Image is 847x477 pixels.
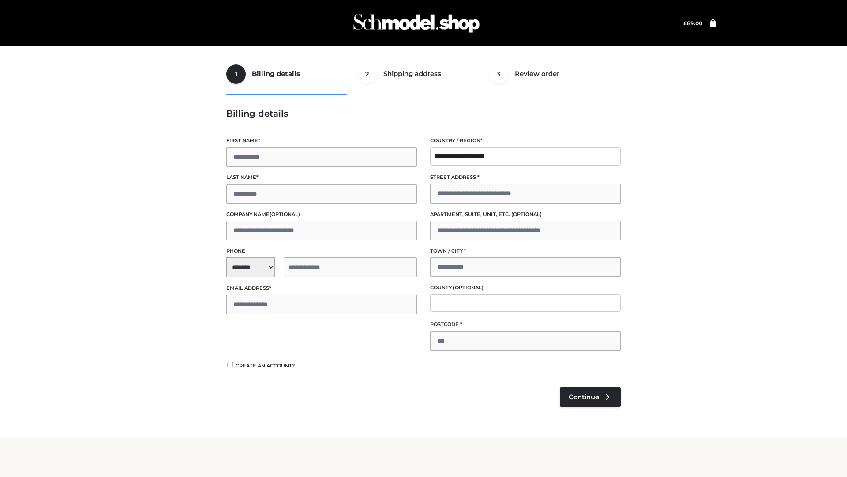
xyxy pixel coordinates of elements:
[683,20,702,26] bdi: 89.00
[430,136,621,145] label: Country / Region
[226,108,621,119] h3: Billing details
[226,247,417,255] label: Phone
[350,6,483,41] img: Schmodel Admin 964
[683,20,687,26] span: £
[511,211,542,217] span: (optional)
[226,362,234,367] input: Create an account?
[430,173,621,182] label: Street address
[569,393,599,401] span: Continue
[236,363,295,369] span: Create an account?
[270,211,300,217] span: (optional)
[683,20,702,26] a: £89.00
[430,284,621,292] label: County
[430,320,621,329] label: Postcode
[226,173,417,182] label: Last name
[226,210,417,219] label: Company name
[560,387,621,407] a: Continue
[430,210,621,219] label: Apartment, suite, unit, etc.
[226,136,417,145] label: First name
[226,284,417,292] label: Email address
[453,284,483,291] span: (optional)
[430,247,621,255] label: Town / City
